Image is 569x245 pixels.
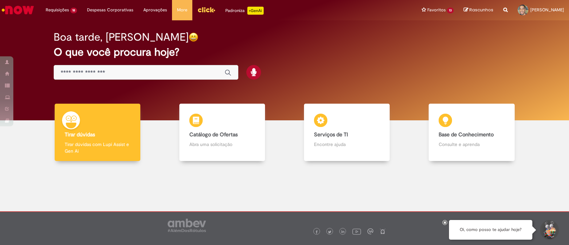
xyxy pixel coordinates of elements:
[35,104,160,161] a: Tirar dúvidas Tirar dúvidas com Lupi Assist e Gen Ai
[1,3,35,17] img: ServiceNow
[352,227,361,236] img: logo_footer_youtube.png
[168,219,206,232] img: logo_footer_ambev_rotulo_gray.png
[464,7,493,13] a: Rascunhos
[285,104,409,161] a: Serviços de TI Encontre ajuda
[70,8,77,13] span: 18
[409,104,534,161] a: Base de Conhecimento Consulte e aprenda
[530,7,564,13] span: [PERSON_NAME]
[314,131,348,138] b: Serviços de TI
[65,131,95,138] b: Tirar dúvidas
[46,7,69,13] span: Requisições
[65,141,130,154] p: Tirar dúvidas com Lupi Assist e Gen Ai
[341,230,345,234] img: logo_footer_linkedin.png
[539,220,559,240] button: Iniciar Conversa de Suporte
[449,220,532,240] div: Oi, como posso te ajudar hoje?
[177,7,187,13] span: More
[54,46,515,58] h2: O que você procura hoje?
[197,5,215,15] img: click_logo_yellow_360x200.png
[189,32,198,42] img: happy-face.png
[367,228,373,234] img: logo_footer_workplace.png
[447,8,454,13] span: 13
[54,31,189,43] h2: Boa tarde, [PERSON_NAME]
[469,7,493,13] span: Rascunhos
[143,7,167,13] span: Aprovações
[225,7,264,15] div: Padroniza
[439,141,504,148] p: Consulte e aprenda
[315,230,318,234] img: logo_footer_facebook.png
[314,141,380,148] p: Encontre ajuda
[439,131,494,138] b: Base de Conhecimento
[427,7,446,13] span: Favoritos
[380,228,386,234] img: logo_footer_naosei.png
[189,141,255,148] p: Abra uma solicitação
[87,7,133,13] span: Despesas Corporativas
[160,104,284,161] a: Catálogo de Ofertas Abra uma solicitação
[328,230,331,234] img: logo_footer_twitter.png
[247,7,264,15] p: +GenAi
[189,131,238,138] b: Catálogo de Ofertas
